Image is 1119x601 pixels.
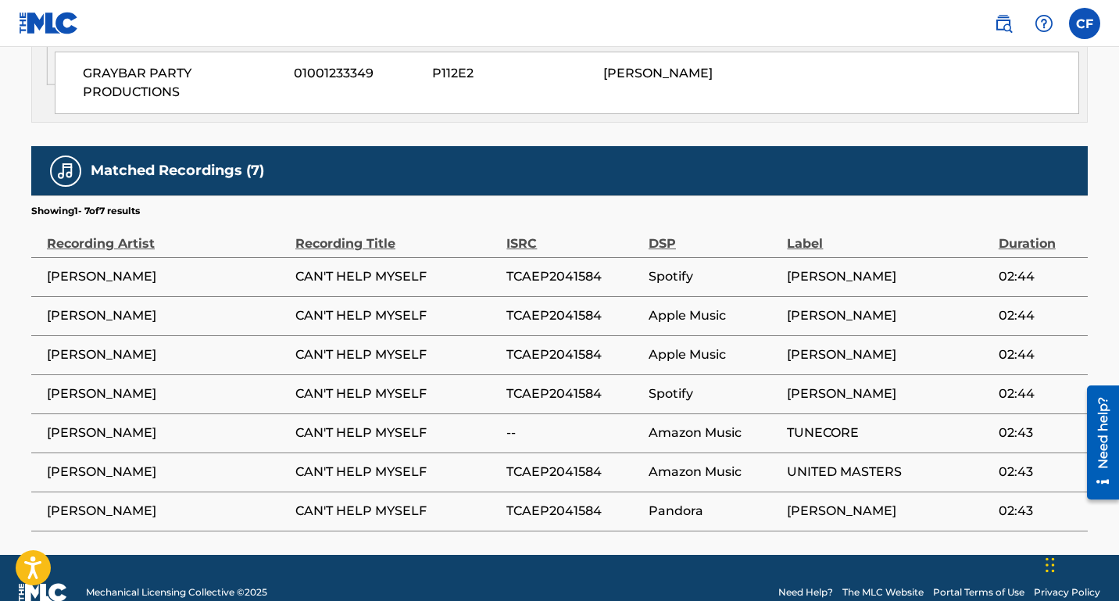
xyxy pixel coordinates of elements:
span: [PERSON_NAME] [787,345,990,364]
span: TCAEP2041584 [506,306,641,325]
span: Apple Music [649,345,779,364]
span: Pandora [649,502,779,521]
span: TCAEP2041584 [506,267,641,286]
span: CAN'T HELP MYSELF [295,267,499,286]
a: Need Help? [778,585,833,599]
span: [PERSON_NAME] [787,385,990,403]
span: TUNECORE [787,424,990,442]
span: [PERSON_NAME] [47,306,288,325]
iframe: Chat Widget [1041,526,1119,601]
h5: Matched Recordings (7) [91,162,264,180]
span: Spotify [649,267,779,286]
span: TCAEP2041584 [506,385,641,403]
div: Recording Artist [47,218,288,253]
img: MLC Logo [19,12,79,34]
a: The MLC Website [842,585,924,599]
span: 02:44 [999,345,1080,364]
span: [PERSON_NAME] [787,306,990,325]
span: 02:44 [999,385,1080,403]
span: CAN'T HELP MYSELF [295,345,499,364]
span: 02:44 [999,306,1080,325]
span: [PERSON_NAME] [47,345,288,364]
div: Duration [999,218,1080,253]
img: help [1035,14,1053,33]
span: CAN'T HELP MYSELF [295,502,499,521]
span: CAN'T HELP MYSELF [295,463,499,481]
span: CAN'T HELP MYSELF [295,306,499,325]
p: Showing 1 - 7 of 7 results [31,204,140,218]
span: Apple Music [649,306,779,325]
iframe: Resource Center [1075,380,1119,506]
span: Amazon Music [649,463,779,481]
div: User Menu [1069,8,1100,39]
span: 02:43 [999,502,1080,521]
a: Privacy Policy [1034,585,1100,599]
img: search [994,14,1013,33]
span: CAN'T HELP MYSELF [295,385,499,403]
div: Help [1028,8,1060,39]
span: TCAEP2041584 [506,502,641,521]
div: ISRC [506,218,641,253]
span: TCAEP2041584 [506,345,641,364]
span: TCAEP2041584 [506,463,641,481]
span: [PERSON_NAME] [47,502,288,521]
div: DSP [649,218,779,253]
span: 02:43 [999,463,1080,481]
span: [PERSON_NAME] [47,424,288,442]
a: Portal Terms of Use [933,585,1024,599]
div: Label [787,218,990,253]
span: [PERSON_NAME] [47,267,288,286]
span: -- [506,424,641,442]
div: Recording Title [295,218,499,253]
span: 02:43 [999,424,1080,442]
span: [PERSON_NAME] [787,267,990,286]
a: Public Search [988,8,1019,39]
span: 02:44 [999,267,1080,286]
span: Amazon Music [649,424,779,442]
span: 01001233349 [294,64,420,83]
span: GRAYBAR PARTY PRODUCTIONS [83,64,282,102]
div: Drag [1046,542,1055,588]
span: P112E2 [432,64,592,83]
img: Matched Recordings [56,162,75,181]
span: UNITED MASTERS [787,463,990,481]
span: [PERSON_NAME] [47,463,288,481]
span: [PERSON_NAME] [603,66,713,80]
span: CAN'T HELP MYSELF [295,424,499,442]
span: Mechanical Licensing Collective © 2025 [86,585,267,599]
span: [PERSON_NAME] [47,385,288,403]
span: Spotify [649,385,779,403]
span: [PERSON_NAME] [787,502,990,521]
